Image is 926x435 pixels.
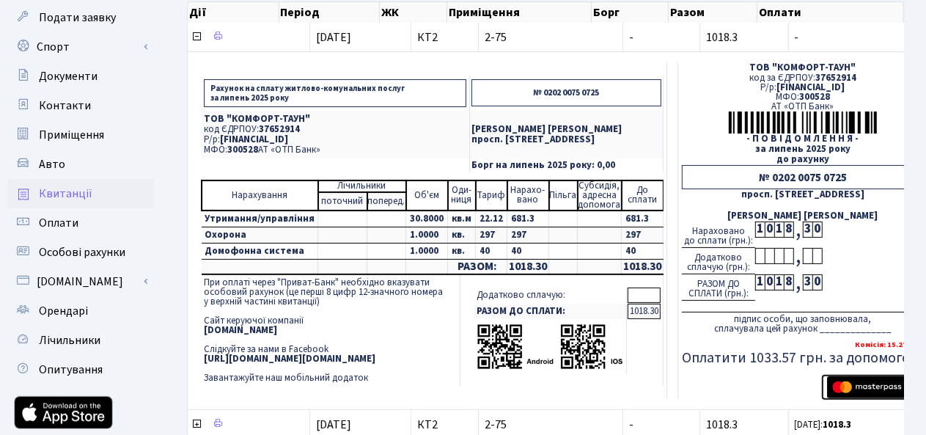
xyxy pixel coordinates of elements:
th: ЖК [380,2,447,23]
a: Подати заявку [7,3,154,32]
div: МФО: [682,92,924,102]
div: , [793,222,803,238]
td: Охорона [202,227,318,243]
b: [DOMAIN_NAME] [204,323,277,337]
td: Субсидія, адресна допомога [578,180,622,211]
div: 1 [755,274,765,290]
td: 297 [507,227,549,243]
b: 1018.3 [823,418,852,431]
span: 37652914 [815,71,856,84]
td: 297 [476,227,507,243]
div: РАЗОМ ДО СПЛАТИ (грн.): [682,274,755,301]
span: 300528 [799,90,830,103]
div: , [793,248,803,265]
a: Документи [7,62,154,91]
div: - П О В І Д О М Л Е Н Н Я - [682,134,924,144]
td: 1018.30 [622,259,664,274]
span: КТ2 [417,419,472,431]
div: 8 [784,274,793,290]
td: 40 [622,243,664,259]
span: 300528 [227,143,258,156]
th: Період [279,2,381,23]
div: просп. [STREET_ADDRESS] [682,190,924,200]
p: Борг на липень 2025 року: 0,00 [471,161,661,170]
td: 297 [622,227,664,243]
div: до рахунку [682,155,924,164]
span: 2-75 [485,419,617,431]
span: [FINANCIAL_ID] [220,133,288,146]
td: Об'єм [406,180,448,211]
img: apps-qrcodes.png [477,323,623,370]
div: АТ «ОТП Банк» [682,102,924,112]
p: № 0202 0075 0725 [471,79,661,106]
p: Р/р: [204,135,466,145]
div: 1 [774,274,784,290]
div: 0 [812,222,822,238]
div: Р/р: [682,83,924,92]
a: Контакти [7,91,154,120]
div: [PERSON_NAME] [PERSON_NAME] [682,211,924,221]
td: Домофонна система [202,243,318,259]
a: Квитанції [7,179,154,208]
b: [URL][DOMAIN_NAME][DOMAIN_NAME] [204,352,375,365]
td: кв. [448,243,476,259]
small: [DATE]: [795,418,852,431]
span: - [629,29,633,45]
td: Лічильники [318,180,406,192]
b: Комісія: 15.27 грн. [855,339,924,350]
div: 0 [765,274,774,290]
span: Особові рахунки [39,244,125,260]
th: Оплати [757,2,904,23]
td: Тариф [476,180,507,211]
div: 1 [755,222,765,238]
td: РАЗОМ ДО СПЛАТИ: [474,304,627,319]
span: [FINANCIAL_ID] [777,81,845,94]
td: 30.8000 [406,211,448,227]
td: РАЗОМ: [448,259,507,274]
a: Приміщення [7,120,154,150]
p: ТОВ "КОМФОРТ-ТАУН" [204,114,466,124]
span: [DATE] [316,29,351,45]
td: Пільга [549,180,578,211]
div: 8 [784,222,793,238]
td: 40 [476,243,507,259]
p: код ЄДРПОУ: [204,125,466,134]
td: 1.0000 [406,243,448,259]
p: МФО: АТ «ОТП Банк» [204,145,466,155]
td: При оплаті через "Приват-Банк" необхідно вказувати особовий рахунок (це перші 8 цифр 12-значного ... [201,275,460,386]
td: кв. [448,227,476,243]
div: 0 [812,274,822,290]
th: Борг [592,2,669,23]
td: 40 [507,243,549,259]
th: Дії [188,2,279,23]
div: , [793,274,803,291]
img: Masterpass [827,376,919,398]
div: 0 [765,222,774,238]
div: за липень 2025 року [682,145,924,154]
td: 1018.30 [507,259,549,274]
span: КТ2 [417,32,472,43]
div: Додатково сплачую (грн.): [682,248,755,274]
a: Спорт [7,32,154,62]
a: Авто [7,150,154,179]
span: Лічильники [39,332,100,348]
span: 1018.3 [706,29,738,45]
span: Опитування [39,362,103,378]
span: Документи [39,68,98,84]
div: ТОВ "КОМФОРТ-ТАУН" [682,63,924,73]
td: поперед. [367,192,406,211]
td: 681.3 [622,211,664,227]
td: 1.0000 [406,227,448,243]
div: підпис особи, що заповнювала, сплачувала цей рахунок ______________ [682,312,924,334]
div: № 0202 0075 0725 [682,165,924,189]
h5: Оплатити 1033.57 грн. за допомогою: [682,349,924,367]
span: Подати заявку [39,10,116,26]
p: Рахунок на сплату житлово-комунальних послуг за липень 2025 року [204,79,466,107]
td: 681.3 [507,211,549,227]
div: код за ЄДРПОУ: [682,73,924,83]
span: Авто [39,156,65,172]
td: Нарахо- вано [507,180,549,211]
td: Додатково сплачую: [474,288,627,303]
a: Лічильники [7,326,154,355]
a: Оплати [7,208,154,238]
